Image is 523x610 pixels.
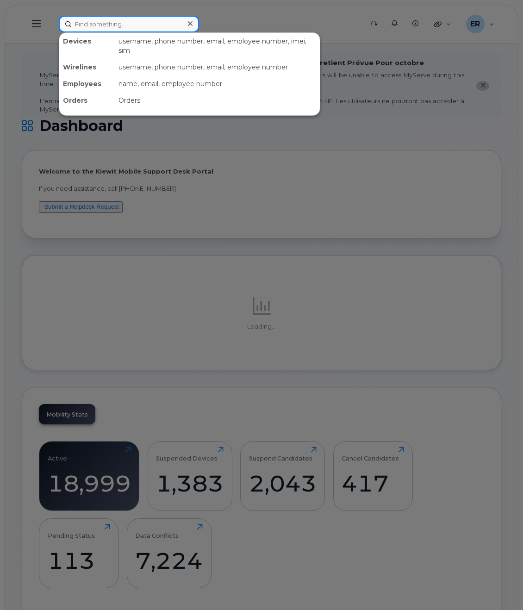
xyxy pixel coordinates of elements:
div: Orders [115,92,320,109]
div: Devices [59,33,115,59]
div: Orders [59,92,115,109]
div: Employees [59,75,115,92]
div: username, phone number, email, employee number [115,59,320,75]
iframe: Messenger Launcher [483,570,516,603]
div: username, phone number, email, employee number, imei, sim [115,33,320,59]
div: Wirelines [59,59,115,75]
div: name, email, employee number [115,75,320,92]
